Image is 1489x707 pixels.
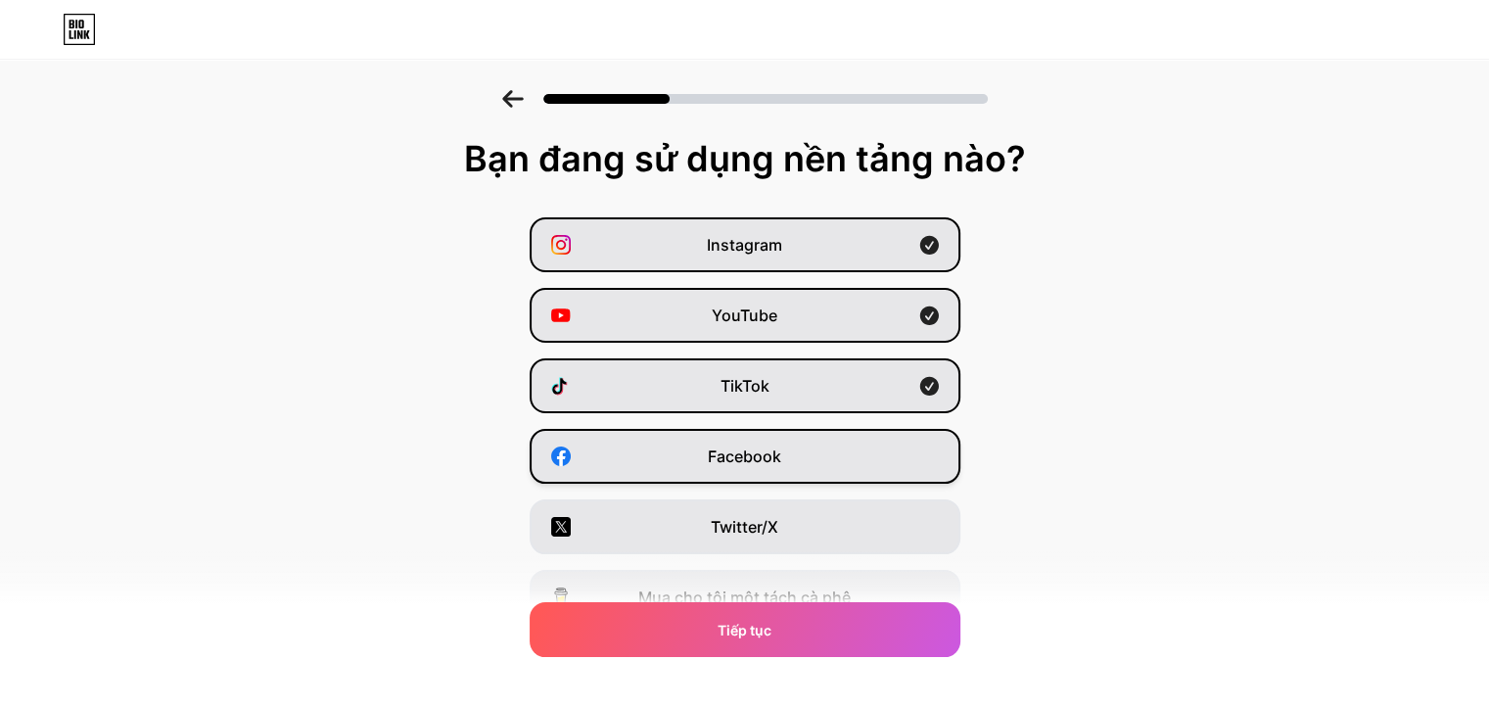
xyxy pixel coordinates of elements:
[707,235,782,255] font: Instagram
[709,658,780,678] font: Snapchat
[721,376,769,396] font: TikTok
[711,517,778,537] font: Twitter/X
[718,622,771,638] font: Tiếp tục
[464,137,1026,180] font: Bạn đang sử dụng nền tảng nào?
[708,447,781,466] font: Facebook
[712,306,777,325] font: YouTube
[638,588,851,607] font: Mua cho tôi một tách cà phê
